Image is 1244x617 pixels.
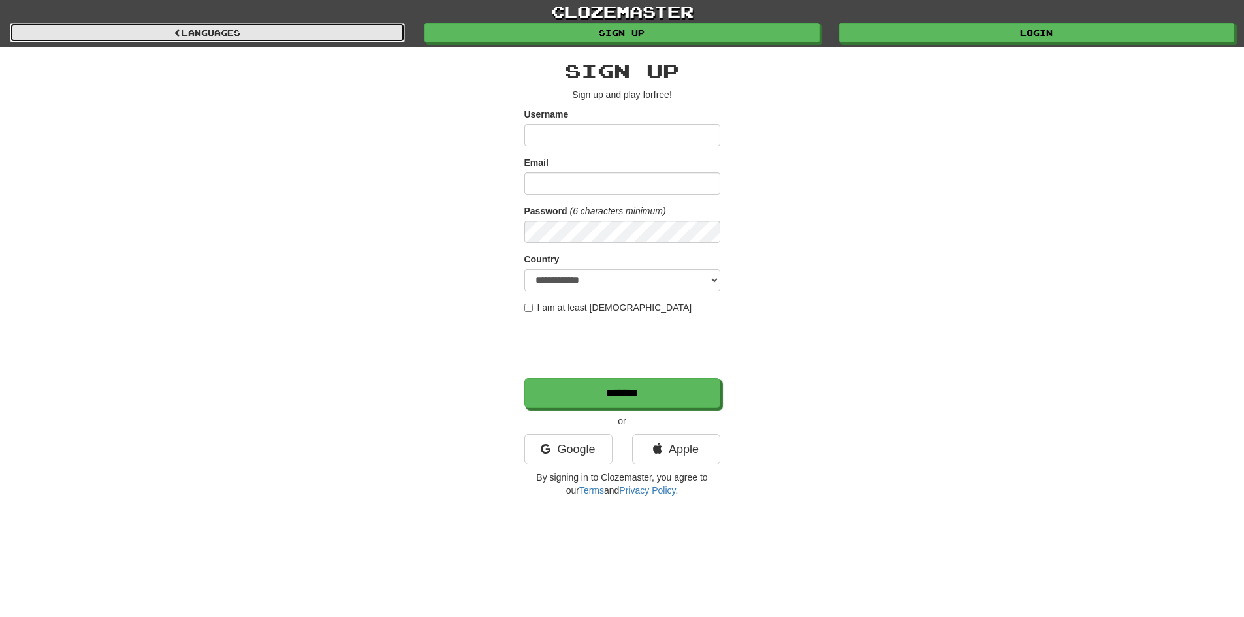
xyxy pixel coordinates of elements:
h2: Sign up [524,60,720,82]
a: Terms [579,485,604,496]
iframe: reCAPTCHA [524,321,723,372]
input: I am at least [DEMOGRAPHIC_DATA] [524,304,533,312]
a: Google [524,434,613,464]
u: free [654,89,669,100]
a: Privacy Policy [619,485,675,496]
em: (6 characters minimum) [570,206,666,216]
label: Username [524,108,569,121]
a: Sign up [424,23,820,42]
label: Country [524,253,560,266]
a: Login [839,23,1234,42]
label: Password [524,204,567,217]
p: Sign up and play for ! [524,88,720,101]
a: Languages [10,23,405,42]
p: By signing in to Clozemaster, you agree to our and . [524,471,720,497]
a: Apple [632,434,720,464]
p: or [524,415,720,428]
label: I am at least [DEMOGRAPHIC_DATA] [524,301,692,314]
label: Email [524,156,549,169]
